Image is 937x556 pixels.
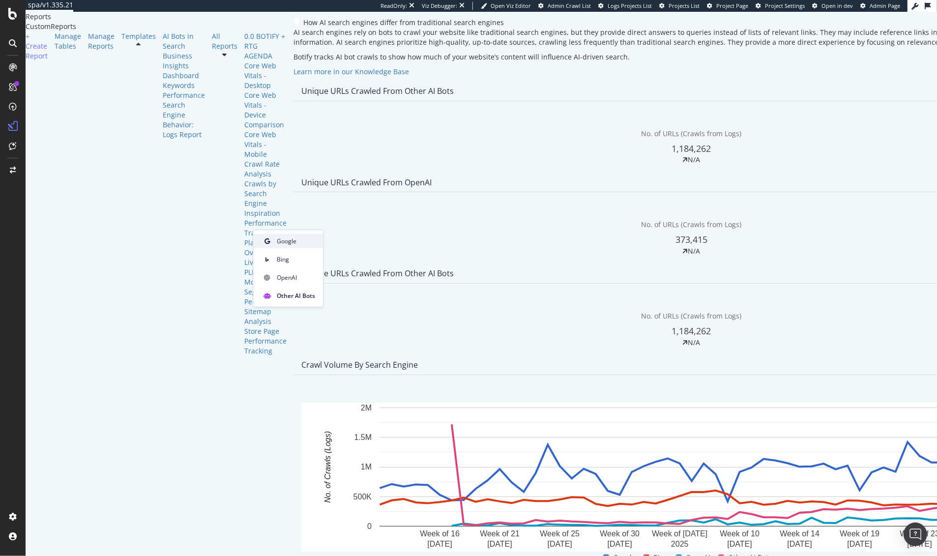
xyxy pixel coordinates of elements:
[481,2,531,10] a: Open Viz Editor
[659,2,700,10] a: Projects List
[361,463,372,471] text: 1M
[672,325,711,337] span: 1,184,262
[487,540,512,548] text: [DATE]
[548,2,591,9] span: Admin Crawl List
[669,2,700,9] span: Projects List
[720,529,760,538] text: Week of 10
[244,267,287,287] a: PLP Monitoring
[727,540,752,548] text: [DATE]
[540,529,580,538] text: Week of 25
[821,2,853,9] span: Open in dev
[480,529,520,538] text: Week of 21
[840,529,879,538] text: Week of 19
[600,529,640,538] text: Week of 30
[163,51,205,81] a: Business Insights Dashboard
[244,287,287,307] a: Segmented Performance
[847,540,872,548] text: [DATE]
[756,2,805,10] a: Project Settings
[88,31,115,51] a: Manage Reports
[26,22,293,31] div: CustomReports
[244,326,287,356] a: Store Page Performance Tracking
[277,236,315,245] span: Google
[301,86,454,96] div: Unique URLs Crawled from Other AI Bots
[26,31,48,61] a: + Create Report
[277,273,315,282] span: OpenAI
[323,431,332,503] text: No. of Crawls (Logs)
[301,268,454,278] div: Unique URLs Crawled from Other AI Bots
[277,255,315,263] span: Bing
[652,529,707,538] text: Week of [DATE]
[675,234,707,245] span: 373,415
[716,2,748,9] span: Project Page
[353,492,372,500] text: 500K
[55,31,81,51] a: Manage Tables
[244,208,287,238] a: Inspiration Performance Tracking
[121,31,156,41] a: Templates
[244,31,287,61] a: 0.0 BOTIFY + RTG AGENDA
[642,129,742,138] span: No. of URLs (Crawls from Logs)
[548,540,572,548] text: [DATE]
[780,529,820,538] text: Week of 14
[608,2,652,9] span: Logs Projects List
[361,404,372,412] text: 2M
[212,31,237,51] div: All Reports
[244,238,287,267] a: Platform Overview Live
[707,2,748,10] a: Project Page
[491,2,531,9] span: Open Viz Editor
[598,2,652,10] a: Logs Projects List
[163,81,205,100] a: Keywords Performance
[303,18,504,28] div: How AI search engines differ from traditional search engines
[608,540,632,548] text: [DATE]
[422,2,457,10] div: Viz Debugger:
[870,2,900,9] span: Admin Page
[787,540,812,548] text: [DATE]
[427,540,452,548] text: [DATE]
[301,177,432,187] div: Unique URLs Crawled from OpenAI
[322,3,373,12] strong: Customization:
[244,307,287,326] a: Sitemap Analysis
[163,100,205,140] a: Search Engine Behavior: Logs Report
[381,2,407,10] div: ReadOnly:
[26,12,293,22] div: Reports
[244,130,287,159] a: Core Web Vitals - Mobile
[671,540,689,548] text: 2025
[765,2,805,9] span: Project Settings
[672,143,711,154] span: 1,184,262
[860,2,900,10] a: Admin Page
[367,522,372,530] text: 0
[301,360,418,370] div: Crawl Volume By Search Engine
[641,3,681,12] a: text insights
[688,155,701,165] div: N/A
[812,2,853,10] a: Open in dev
[293,67,409,76] a: Learn more in our Knowledge Base
[524,3,542,12] a: clone
[163,31,205,51] a: AI Bots in Search
[244,179,287,208] a: Crawls by Search Engine
[277,291,315,300] span: Other AI Bots
[688,246,701,256] div: N/A
[642,220,742,229] span: No. of URLs (Crawls from Logs)
[244,90,287,130] div: Core Web Vitals - Device Comparison
[244,61,287,90] a: Core Web Vitals - Desktop
[538,2,591,10] a: Admin Crawl List
[244,159,287,179] a: Crawl Rate Analysis
[688,338,701,348] div: N/A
